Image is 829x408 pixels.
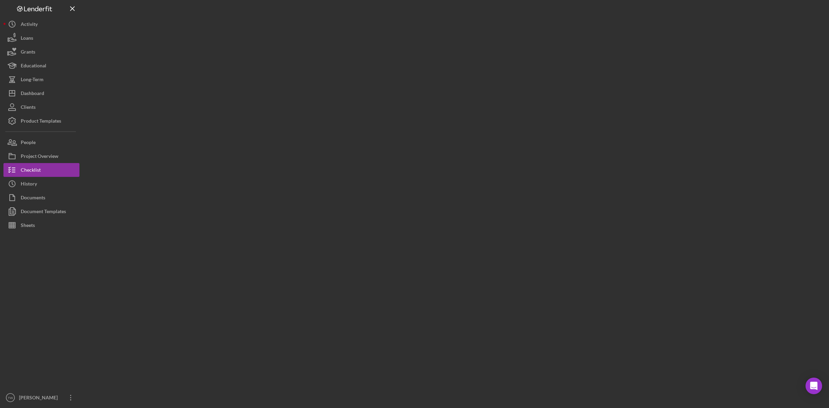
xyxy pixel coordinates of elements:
[21,114,61,130] div: Product Templates
[3,114,79,128] button: Product Templates
[21,205,66,220] div: Document Templates
[21,218,35,234] div: Sheets
[21,86,44,102] div: Dashboard
[3,149,79,163] button: Project Overview
[3,391,79,405] button: TW[PERSON_NAME]
[3,17,79,31] button: Activity
[21,31,33,47] div: Loans
[21,45,35,60] div: Grants
[21,73,44,88] div: Long-Term
[21,17,38,33] div: Activity
[3,31,79,45] button: Loans
[17,391,62,406] div: [PERSON_NAME]
[3,45,79,59] button: Grants
[3,218,79,232] button: Sheets
[21,135,36,151] div: People
[3,86,79,100] button: Dashboard
[3,163,79,177] button: Checklist
[806,378,822,394] div: Open Intercom Messenger
[3,135,79,149] button: People
[21,163,41,179] div: Checklist
[21,191,45,206] div: Documents
[3,73,79,86] button: Long-Term
[21,177,37,192] div: History
[3,205,79,218] button: Document Templates
[21,149,58,165] div: Project Overview
[3,177,79,191] button: History
[3,100,79,114] button: Clients
[21,100,36,116] div: Clients
[21,59,46,74] div: Educational
[3,59,79,73] button: Educational
[8,396,13,400] text: TW
[3,191,79,205] button: Documents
